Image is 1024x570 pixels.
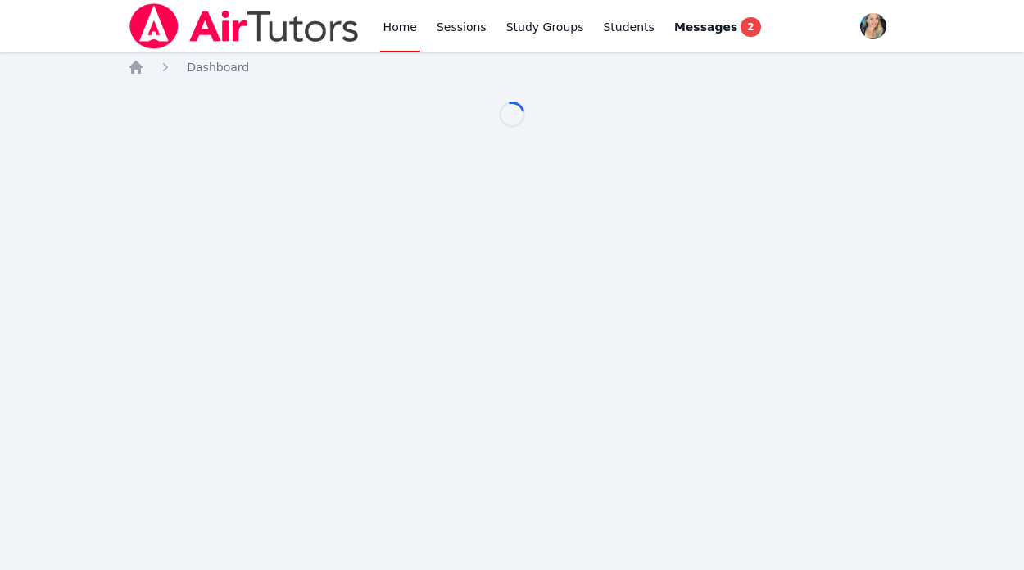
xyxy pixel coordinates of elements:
nav: Breadcrumb [128,59,896,75]
img: Air Tutors [128,3,360,49]
span: Messages [674,19,737,35]
span: Dashboard [187,61,249,74]
a: Dashboard [187,59,249,75]
span: 2 [741,17,760,37]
